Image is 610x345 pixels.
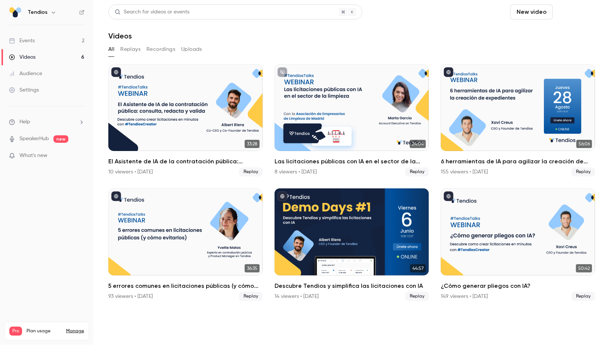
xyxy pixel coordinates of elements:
[108,188,263,301] li: 5 errores comunes en licitaciones públicas (y cómo evitarlos)
[75,153,84,159] iframe: Noticeable Trigger
[410,264,426,272] span: 44:57
[405,292,429,301] span: Replay
[275,64,429,176] li: Las licitaciones públicas con IA en el sector de la limpieza
[28,9,47,16] h6: Tendios
[576,264,592,272] span: 50:42
[441,157,595,166] h2: 6 herramientas de IA para agilizar la creación de expedientes
[120,43,140,55] button: Replays
[146,43,175,55] button: Recordings
[444,67,453,77] button: published
[9,70,42,77] div: Audience
[19,135,49,143] a: SpeakerHub
[239,167,263,176] span: Replay
[181,43,202,55] button: Uploads
[576,140,592,148] span: 56:06
[410,140,426,148] span: 24:04
[111,191,121,201] button: published
[441,168,488,176] div: 155 viewers • [DATE]
[19,152,47,160] span: What's new
[441,188,595,301] li: ¿Cómo generar pliegos con IA?
[405,167,429,176] span: Replay
[27,328,62,334] span: Plan usage
[66,328,84,334] a: Manage
[275,293,319,300] div: 14 viewers • [DATE]
[441,281,595,290] h2: ¿Cómo generar pliegos con IA?
[441,64,595,176] li: 6 herramientas de IA para agilizar la creación de expedientes
[108,31,132,40] h1: Videos
[19,118,30,126] span: Help
[444,191,453,201] button: published
[275,64,429,176] a: 24:04Las licitaciones públicas con IA en el sector de la limpieza8 viewers • [DATE]Replay
[245,264,260,272] span: 36:35
[108,168,153,176] div: 10 viewers • [DATE]
[53,135,68,143] span: new
[441,188,595,301] a: 50:42¿Cómo generar pliegos con IA?149 viewers • [DATE]Replay
[111,67,121,77] button: published
[556,4,595,19] button: Schedule
[275,168,317,176] div: 8 viewers • [DATE]
[275,157,429,166] h2: Las licitaciones públicas con IA en el sector de la limpieza
[245,140,260,148] span: 33:28
[115,8,189,16] div: Search for videos or events
[278,191,287,201] button: published
[108,188,263,301] a: 36:355 errores comunes en licitaciones públicas (y cómo evitarlos)93 viewers • [DATE]Replay
[239,292,263,301] span: Replay
[275,281,429,290] h2: Descubre Tendios y simplifica las licitaciones con IA
[572,292,595,301] span: Replay
[510,4,553,19] button: New video
[275,188,429,301] a: 44:57Descubre Tendios y simplifica las licitaciones con IA14 viewers • [DATE]Replay
[108,64,263,176] a: 33:28El Asistente de IA de la contratación pública: consulta, redacta y valida.10 viewers • [DATE...
[275,188,429,301] li: Descubre Tendios y simplifica las licitaciones con IA
[278,67,287,77] button: unpublished
[108,43,114,55] button: All
[441,293,488,300] div: 149 viewers • [DATE]
[572,167,595,176] span: Replay
[108,281,263,290] h2: 5 errores comunes en licitaciones públicas (y cómo evitarlos)
[108,4,595,341] section: Videos
[108,157,263,166] h2: El Asistente de IA de la contratación pública: consulta, redacta y valida.
[441,64,595,176] a: 56:066 herramientas de IA para agilizar la creación de expedientes155 viewers • [DATE]Replay
[108,64,595,301] ul: Videos
[9,327,22,336] span: Pro
[108,64,263,176] li: El Asistente de IA de la contratación pública: consulta, redacta y valida.
[108,293,153,300] div: 93 viewers • [DATE]
[9,6,21,18] img: Tendios
[9,53,35,61] div: Videos
[9,86,39,94] div: Settings
[9,37,35,44] div: Events
[9,118,84,126] li: help-dropdown-opener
